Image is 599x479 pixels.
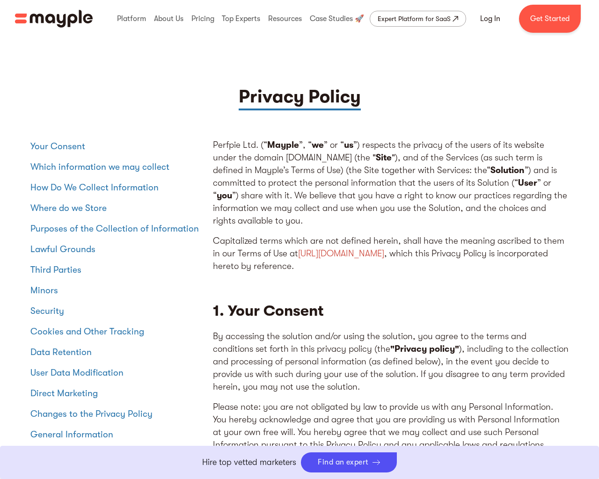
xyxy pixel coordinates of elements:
[519,5,581,33] a: Get Started
[152,4,186,34] div: About Us
[15,10,93,28] img: Mayple logo
[30,242,204,257] a: Lawful Grounds
[202,456,296,469] p: Hire top vetted marketers
[30,427,204,442] a: General Information
[217,190,232,201] strong: you
[239,87,361,107] strong: Privacy Policy
[344,140,353,150] strong: us
[213,330,569,393] p: By accessing the solution and/or using the solution, you agree to the terms and conditions set fo...
[30,139,204,154] a: Your Consent
[30,201,204,216] a: Where do we Store
[370,11,466,27] a: Expert Platform for SaaS
[30,406,204,421] a: Changes to the Privacy Policy
[219,4,263,34] div: Top Experts
[378,13,451,24] div: Expert Platform for SaaS
[390,344,459,354] strong: "Privacy policy"
[115,4,148,34] div: Platform
[15,10,93,28] a: home
[30,262,204,277] a: Third Parties
[318,458,369,467] div: Find an expert
[213,302,324,319] strong: 1. Your Consent
[30,283,204,298] a: Minors
[376,152,392,163] strong: Site
[30,386,204,401] a: Direct Marketing
[189,4,217,34] div: Pricing
[213,401,569,451] p: Please note: you are not obligated by law to provide us with any Personal Information. You hereby...
[266,4,304,34] div: Resources
[30,365,204,380] a: User Data Modification
[213,235,569,273] p: Capitalized terms which are not defined herein, shall have the meaning ascribed to them in our Te...
[30,304,204,319] a: Security
[267,140,299,150] strong: Mayple
[490,165,525,175] strong: Solution
[298,248,384,259] a: [URL][DOMAIN_NAME]
[213,139,569,227] p: Perfpie Ltd. (“ ”, “ ” or “ ”) respects the privacy of the users of its website under the domain ...
[30,180,204,195] a: How Do We Collect Information
[469,7,511,30] a: Log In
[30,160,204,174] a: Which information we may collect
[30,221,204,236] a: Purposes of the Collection of Information
[312,140,324,150] strong: we
[30,324,204,339] a: Cookies and Other Tracking
[518,178,537,188] strong: User
[30,345,204,360] a: Data Retention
